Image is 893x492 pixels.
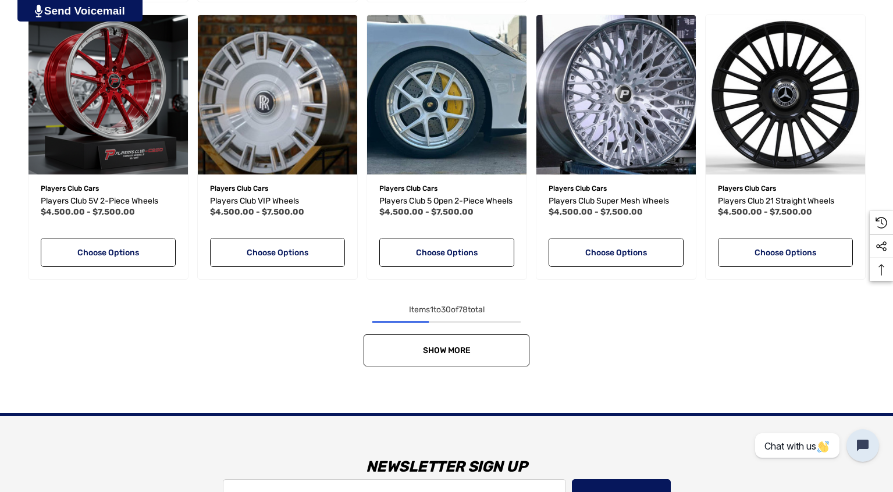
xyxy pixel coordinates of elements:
a: Players Club 5V 2-Piece Wheels,Price range from $4,500.00 to $7,500.00 [29,15,188,174]
nav: pagination [23,303,870,366]
span: Players Club Super Mesh Wheels [549,196,669,206]
svg: Top [870,264,893,276]
span: $4,500.00 - $7,500.00 [718,207,812,217]
a: Players Club Super Mesh Wheels,Price range from $4,500.00 to $7,500.00 [549,194,684,208]
a: Choose Options [549,238,684,267]
p: Players Club Cars [210,181,345,196]
p: Players Club Cars [41,181,176,196]
a: Players Club 21 Straight Wheels,Price range from $4,500.00 to $7,500.00 [718,194,853,208]
img: Players Club Super Mesh 2-Piece Forged Wheels [536,15,696,174]
span: $4,500.00 - $7,500.00 [549,207,643,217]
a: Choose Options [718,238,853,267]
svg: Social Media [876,241,887,252]
span: $4,500.00 - $7,500.00 [379,207,474,217]
img: Players Club 5 Open 2-Piece Wheels [367,15,526,174]
div: Items to of total [23,303,870,317]
p: Players Club Cars [379,181,514,196]
span: 30 [441,305,451,315]
svg: Recently Viewed [876,217,887,229]
a: Players Club 5V 2-Piece Wheels,Price range from $4,500.00 to $7,500.00 [41,194,176,208]
a: Players Club 5 Open 2-Piece Wheels,Price range from $4,500.00 to $7,500.00 [367,15,526,174]
span: Players Club 5 Open 2-Piece Wheels [379,196,513,206]
img: Players Club 5V 2-Piece Wheels [29,15,188,174]
span: $4,500.00 - $7,500.00 [41,207,135,217]
img: PjwhLS0gR2VuZXJhdG9yOiBHcmF2aXQuaW8gLS0+PHN2ZyB4bWxucz0iaHR0cDovL3d3dy53My5vcmcvMjAwMC9zdmciIHhtb... [35,5,42,17]
a: Players Club VIP Wheels,Price range from $4,500.00 to $7,500.00 [198,15,357,174]
p: Players Club Cars [718,181,853,196]
a: Players Club 21 Straight Wheels,Price range from $4,500.00 to $7,500.00 [706,15,865,174]
img: Players Club VIP Monoblock Forged Wheels [198,15,357,174]
a: Choose Options [41,238,176,267]
span: Players Club 21 Straight Wheels [718,196,834,206]
span: Show More [423,345,471,355]
a: Players Club Super Mesh Wheels,Price range from $4,500.00 to $7,500.00 [536,15,696,174]
span: $4,500.00 - $7,500.00 [210,207,304,217]
h3: Newsletter Sign Up [15,450,878,484]
span: Players Club VIP Wheels [210,196,299,206]
a: Show More [364,334,529,366]
img: Players Club 21 Straight Monoblock Wheels [706,15,865,174]
a: Choose Options [210,238,345,267]
p: Players Club Cars [549,181,684,196]
a: Choose Options [379,238,514,267]
span: Players Club 5V 2-Piece Wheels [41,196,158,206]
a: Players Club 5 Open 2-Piece Wheels,Price range from $4,500.00 to $7,500.00 [379,194,514,208]
a: Players Club VIP Wheels,Price range from $4,500.00 to $7,500.00 [210,194,345,208]
span: 1 [430,305,433,315]
span: 78 [458,305,468,315]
